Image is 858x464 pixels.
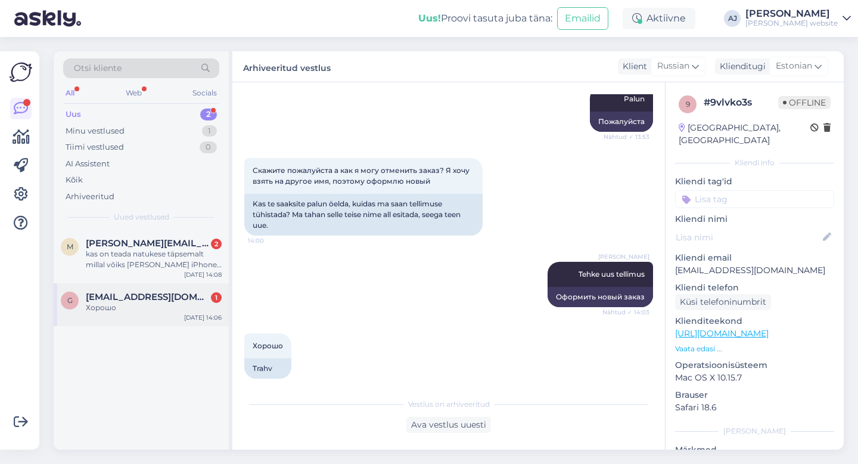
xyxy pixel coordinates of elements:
[67,242,73,251] span: m
[598,252,649,261] span: [PERSON_NAME]
[675,175,834,188] p: Kliendi tag'id
[724,10,741,27] div: AJ
[778,96,831,109] span: Offline
[679,122,810,147] div: [GEOGRAPHIC_DATA], [GEOGRAPHIC_DATA]
[675,344,834,354] p: Vaata edasi ...
[745,9,851,28] a: [PERSON_NAME][PERSON_NAME] website
[114,212,169,222] span: Uued vestlused
[253,341,283,350] span: Хорошо
[123,85,144,101] div: Web
[10,61,32,83] img: Askly Logo
[248,379,293,388] span: 14:06
[66,191,114,203] div: Arhiveeritud
[86,302,222,313] div: Хорошо
[590,112,653,132] div: Пожалуйста
[557,7,608,30] button: Emailid
[675,294,771,310] div: Küsi telefoninumbrit
[74,62,122,75] span: Otsi kliente
[63,85,77,101] div: All
[675,213,834,225] p: Kliendi nimi
[244,358,291,379] div: Trahv
[86,249,222,270] div: kas on teada natukese täpsemalt millal võiks [PERSON_NAME] iPhone 17 256GB tarne
[211,239,222,249] div: 2
[675,389,834,401] p: Brauser
[200,109,217,120] div: 2
[676,231,820,244] input: Lisa nimi
[675,252,834,264] p: Kliendi email
[184,313,222,322] div: [DATE] 14:06
[66,158,110,170] div: AI Assistent
[243,58,331,75] label: Arhiveeritud vestlus
[745,18,838,28] div: [PERSON_NAME] website
[675,328,769,339] a: [URL][DOMAIN_NAME]
[675,282,834,294] p: Kliendi telefon
[66,125,125,137] div: Minu vestlused
[675,372,834,384] p: Mac OS X 10.15.7
[675,359,834,372] p: Operatsioonisüsteem
[624,94,645,103] span: Palun
[66,174,83,186] div: Kõik
[200,141,217,153] div: 0
[675,264,834,277] p: [EMAIL_ADDRESS][DOMAIN_NAME]
[776,60,812,73] span: Estonian
[602,308,649,317] span: Nähtud ✓ 14:03
[686,100,690,109] span: 9
[704,95,778,110] div: # 9vlvko3s
[418,13,441,24] b: Uus!
[579,270,645,279] span: Tehke uus tellimus
[618,60,647,73] div: Klient
[604,132,649,141] span: Nähtud ✓ 13:53
[86,292,210,302] span: gajane95@gmail.com
[675,190,834,208] input: Lisa tag
[623,8,695,29] div: Aktiivne
[406,417,491,433] div: Ava vestlus uuesti
[202,125,217,137] div: 1
[675,426,834,437] div: [PERSON_NAME]
[253,166,471,185] span: Скажите пожалуйста а как я могу отменить заказ? Я хочу взять на другое имя, поэтому оформлю новый
[408,399,490,410] span: Vestlus on arhiveeritud
[66,109,81,120] div: Uus
[190,85,219,101] div: Socials
[66,141,124,153] div: Tiimi vestlused
[418,11,552,26] div: Proovi tasuta juba täna:
[675,401,834,414] p: Safari 18.6
[675,444,834,456] p: Märkmed
[67,296,73,305] span: g
[745,9,838,18] div: [PERSON_NAME]
[86,238,210,249] span: martin@sk.ee
[184,270,222,279] div: [DATE] 14:08
[675,157,834,168] div: Kliendi info
[244,194,483,236] div: Kas te saaksite palun öelda, kuidas ma saan tellimuse tühistada? Ma tahan selle teise nime all es...
[211,292,222,303] div: 1
[657,60,689,73] span: Russian
[675,315,834,327] p: Klienditeekond
[548,287,653,307] div: Оформить новый заказ
[715,60,766,73] div: Klienditugi
[248,236,293,245] span: 14:00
